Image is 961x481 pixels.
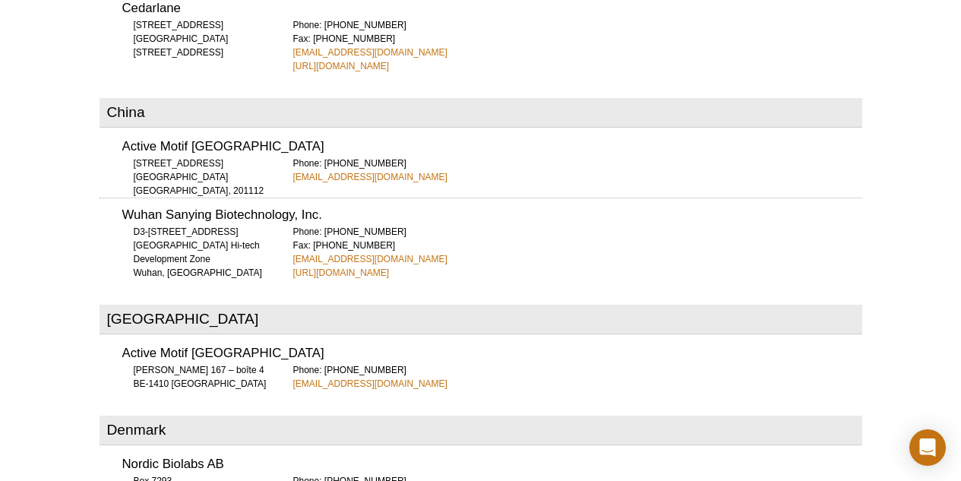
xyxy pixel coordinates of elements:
a: [EMAIL_ADDRESS][DOMAIN_NAME] [293,377,447,391]
a: [URL][DOMAIN_NAME] [293,59,390,73]
div: [STREET_ADDRESS] [GEOGRAPHIC_DATA] [GEOGRAPHIC_DATA], 201112 [122,157,274,198]
div: Phone: [PHONE_NUMBER] Fax: [PHONE_NUMBER] [293,225,862,280]
h3: Cedarlane [122,2,862,15]
div: [PERSON_NAME] 167 – boîte 4 BE-1410 [GEOGRAPHIC_DATA] [122,363,274,391]
a: [EMAIL_ADDRESS][DOMAIN_NAME] [293,46,447,59]
div: [STREET_ADDRESS] [GEOGRAPHIC_DATA] [STREET_ADDRESS] [122,18,274,59]
h2: [GEOGRAPHIC_DATA] [100,305,862,334]
a: [EMAIL_ADDRESS][DOMAIN_NAME] [293,252,447,266]
h3: Wuhan Sanying Biotechnology, Inc. [122,209,862,222]
h2: China [100,98,862,128]
h3: Nordic Biolabs AB [122,458,862,471]
h3: Active Motif [GEOGRAPHIC_DATA] [122,141,862,153]
h2: Denmark [100,416,862,445]
div: Open Intercom Messenger [909,429,946,466]
a: [EMAIL_ADDRESS][DOMAIN_NAME] [293,170,447,184]
a: [URL][DOMAIN_NAME] [293,266,390,280]
div: Phone: [PHONE_NUMBER] [293,157,862,184]
div: D3-[STREET_ADDRESS] [GEOGRAPHIC_DATA] Hi-tech Development Zone Wuhan, [GEOGRAPHIC_DATA] [122,225,274,280]
h3: Active Motif [GEOGRAPHIC_DATA] [122,347,862,360]
div: Phone: [PHONE_NUMBER] [293,363,862,391]
div: Phone: [PHONE_NUMBER] Fax: [PHONE_NUMBER] [293,18,862,73]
